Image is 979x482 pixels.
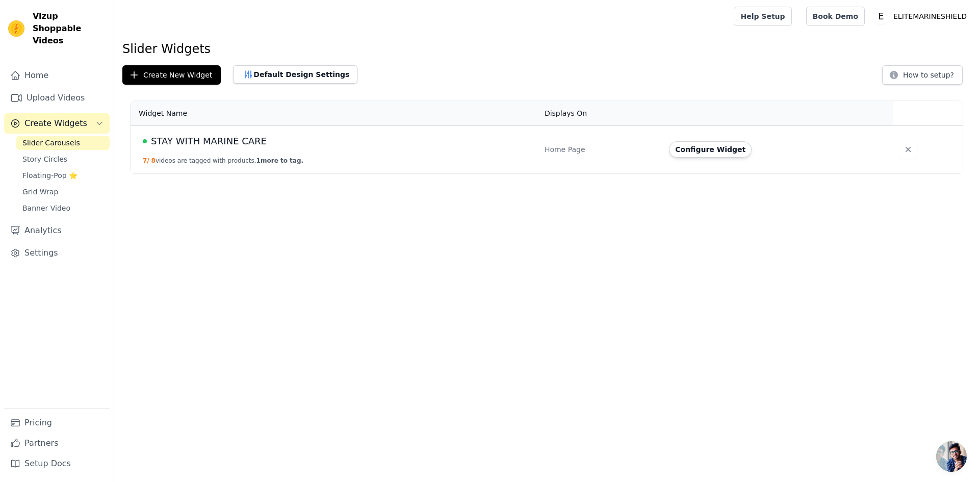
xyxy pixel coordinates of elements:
span: Live Published [143,139,147,143]
span: 8 [151,157,156,164]
th: Displays On [538,101,663,126]
text: E [879,11,884,21]
span: Vizup Shoppable Videos [33,10,106,47]
span: Grid Wrap [22,187,58,197]
a: Upload Videos [4,88,110,108]
button: 7/ 8videos are tagged with products.1more to tag. [143,157,303,165]
a: Home [4,65,110,86]
th: Widget Name [131,101,538,126]
span: Story Circles [22,154,67,164]
a: Floating-Pop ⭐ [16,168,110,183]
button: Delete widget [899,140,917,159]
a: Banner Video [16,201,110,215]
button: Configure Widget [669,141,752,158]
a: Slider Carousels [16,136,110,150]
span: STAY WITH MARINE CARE [151,134,267,148]
div: Home Page [545,144,657,155]
a: Pricing [4,413,110,433]
a: Grid Wrap [16,185,110,199]
button: Create New Widget [122,65,221,85]
img: Vizup [8,20,24,37]
p: ELITEMARINESHIELD [889,7,971,26]
a: Setup Docs [4,453,110,474]
span: 1 more to tag. [256,157,303,164]
button: E ELITEMARINESHIELD [873,7,971,26]
span: Floating-Pop ⭐ [22,170,78,181]
a: How to setup? [882,72,963,82]
button: Create Widgets [4,113,110,134]
button: How to setup? [882,65,963,85]
span: 7 / [143,157,149,164]
span: Slider Carousels [22,138,80,148]
a: Help Setup [734,7,791,26]
button: Default Design Settings [233,65,357,84]
a: Analytics [4,220,110,241]
a: Story Circles [16,152,110,166]
h1: Slider Widgets [122,41,971,57]
span: Create Widgets [24,117,87,130]
a: Book Demo [806,7,865,26]
div: Open chat [936,441,967,472]
span: Banner Video [22,203,70,213]
a: Settings [4,243,110,263]
a: Partners [4,433,110,453]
